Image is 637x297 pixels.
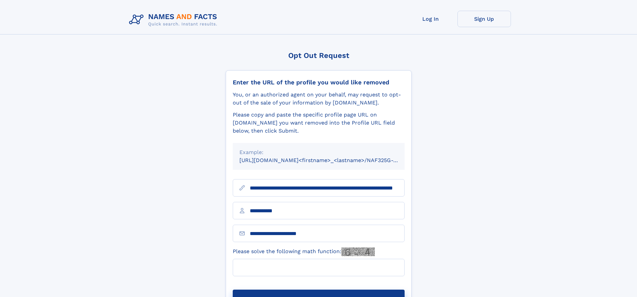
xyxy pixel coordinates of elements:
small: [URL][DOMAIN_NAME]<firstname>_<lastname>/NAF325G-xxxxxxxx [239,157,417,163]
div: Enter the URL of the profile you would like removed [233,79,405,86]
img: Logo Names and Facts [126,11,223,29]
a: Log In [404,11,457,27]
a: Sign Up [457,11,511,27]
div: You, or an authorized agent on your behalf, may request to opt-out of the sale of your informatio... [233,91,405,107]
div: Opt Out Request [226,51,412,60]
label: Please solve the following math function: [233,247,375,256]
div: Example: [239,148,398,156]
div: Please copy and paste the specific profile page URL on [DOMAIN_NAME] you want removed into the Pr... [233,111,405,135]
